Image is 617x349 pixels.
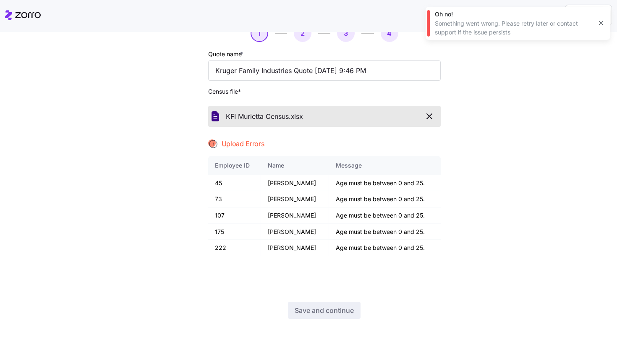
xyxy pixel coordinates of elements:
[268,161,322,170] div: Name
[295,305,354,315] span: Save and continue
[288,302,361,319] button: Save and continue
[208,87,441,96] span: Census file *
[336,161,434,170] div: Message
[261,207,329,224] td: [PERSON_NAME]
[226,111,291,122] span: KFI Murietta Census.
[208,207,261,224] td: 107
[215,161,254,170] div: Employee ID
[208,50,245,59] label: Quote name
[435,19,592,37] div: Something went wrong. Please retry later or contact support if the issue persists
[294,24,311,42] button: 2
[329,175,441,192] td: Age must be between 0 and 25.
[381,24,398,42] button: 4
[208,191,261,207] td: 73
[208,240,261,256] td: 222
[329,207,441,224] td: Age must be between 0 and 25.
[261,175,329,192] td: [PERSON_NAME]
[208,60,441,81] input: Quote name
[222,139,264,149] span: Upload Errors
[261,191,329,207] td: [PERSON_NAME]
[329,240,441,256] td: Age must be between 0 and 25.
[261,240,329,256] td: [PERSON_NAME]
[208,175,261,192] td: 45
[329,224,441,240] td: Age must be between 0 and 25.
[291,111,303,122] span: xlsx
[337,24,355,42] button: 3
[208,224,261,240] td: 175
[329,191,441,207] td: Age must be between 0 and 25.
[251,24,268,42] button: 1
[261,224,329,240] td: [PERSON_NAME]
[435,10,592,18] div: Oh no!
